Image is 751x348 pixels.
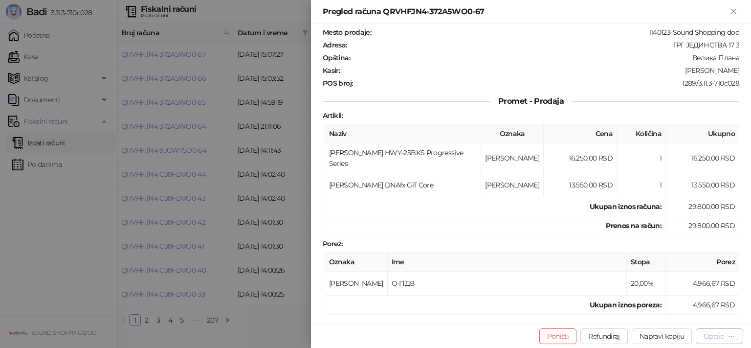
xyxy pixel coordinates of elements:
th: Ukupno [666,124,739,143]
td: О-ПДВ [388,272,627,296]
th: Oznaka [325,253,388,272]
div: Велика Плана [351,53,740,62]
td: 20,00% [627,272,666,296]
td: 4.966,67 RSD [666,296,739,315]
th: Količina [617,124,666,143]
button: Poništi [539,328,577,344]
strong: Prenos na račun : [606,221,662,230]
span: Promet - Prodaja [490,96,572,106]
td: 16.250,00 RSD [544,143,617,173]
div: Opcije [704,332,724,341]
th: Cena [544,124,617,143]
div: [DATE] 15:07:27 [361,323,740,331]
th: Ime [388,253,627,272]
td: 13.550,00 RSD [666,173,739,197]
td: 1 [617,173,666,197]
strong: Porez : [323,239,342,248]
strong: Kasir : [323,66,340,75]
td: 16.250,00 RSD [666,143,739,173]
th: Porez [666,253,739,272]
button: Zatvori [728,6,739,18]
button: Refundiraj [580,328,628,344]
td: 29.800,00 RSD [666,216,739,235]
strong: Mesto prodaje : [323,28,371,37]
strong: Adresa : [323,41,347,49]
td: [PERSON_NAME] [481,173,544,197]
button: Opcije [696,328,743,344]
td: [PERSON_NAME] [481,143,544,173]
td: [PERSON_NAME] HWY-25BKS Progressive Series [325,143,481,173]
td: 4.966,67 RSD [666,272,739,296]
strong: Artikli : [323,111,343,120]
td: [PERSON_NAME] [325,272,388,296]
td: [PERSON_NAME] DNAfx GiT Core [325,173,481,197]
button: Napravi kopiju [632,328,692,344]
div: ТРГ ЈЕДИНСТВА 17 3 [348,41,740,49]
div: Pregled računa QRVHFJN4-372A5WO0-67 [323,6,728,18]
div: 1289/3.11.3-710c028 [353,79,740,88]
strong: PFR vreme : [323,323,360,331]
td: 13.550,00 RSD [544,173,617,197]
strong: Ukupan iznos računa : [590,202,662,211]
th: Naziv [325,124,481,143]
div: 1140123-Sound Shopping doo [372,28,740,37]
div: [PERSON_NAME] [341,66,740,75]
strong: Opština : [323,53,350,62]
td: 1 [617,143,666,173]
span: Napravi kopiju [640,332,684,341]
strong: POS broj : [323,79,353,88]
td: 29.800,00 RSD [666,197,739,216]
th: Stopa [627,253,666,272]
strong: Ukupan iznos poreza: [590,301,662,309]
th: Oznaka [481,124,544,143]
